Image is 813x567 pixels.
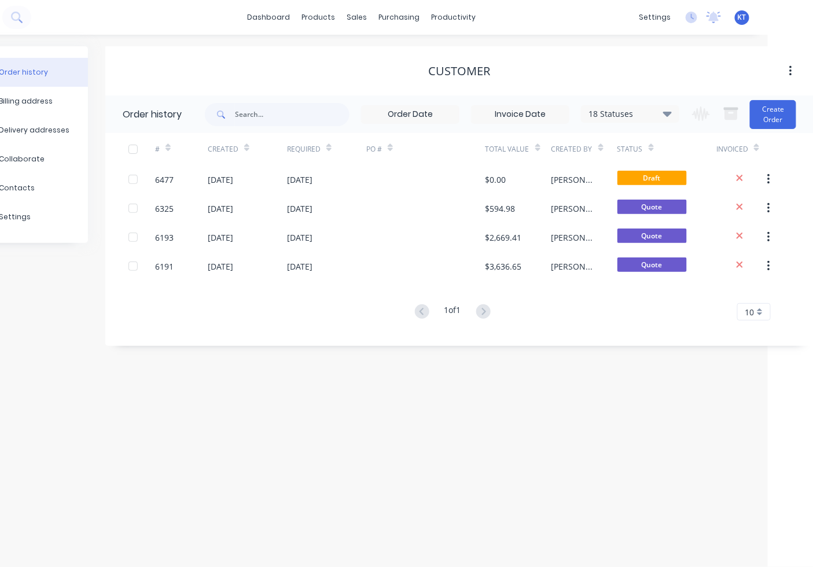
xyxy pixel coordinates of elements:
[155,144,160,154] div: #
[123,108,182,122] div: Order history
[485,231,522,244] div: $2,669.41
[208,203,233,215] div: [DATE]
[155,203,174,215] div: 6325
[551,133,617,165] div: Created By
[551,174,594,186] div: [PERSON_NAME]
[745,306,754,318] span: 10
[617,144,643,154] div: Status
[617,171,687,185] span: Draft
[287,144,321,154] div: Required
[633,9,676,26] div: settings
[582,108,679,120] div: 18 Statuses
[155,260,174,273] div: 6191
[366,144,382,154] div: PO #
[485,174,506,186] div: $0.00
[241,9,296,26] a: dashboard
[716,144,748,154] div: Invoiced
[287,174,312,186] div: [DATE]
[551,231,594,244] div: [PERSON_NAME]
[208,174,233,186] div: [DATE]
[485,203,516,215] div: $594.98
[551,203,594,215] div: [PERSON_NAME]
[287,133,366,165] div: Required
[617,229,687,243] span: Quote
[155,174,174,186] div: 6477
[738,12,746,23] span: KT
[287,260,312,273] div: [DATE]
[472,106,569,123] input: Invoice Date
[617,133,716,165] div: Status
[362,106,459,123] input: Order Date
[716,133,769,165] div: Invoiced
[750,100,796,129] button: Create Order
[617,257,687,272] span: Quote
[444,304,461,321] div: 1 of 1
[208,144,238,154] div: Created
[485,260,522,273] div: $3,636.65
[425,9,481,26] div: productivity
[366,133,485,165] div: PO #
[155,231,174,244] div: 6193
[208,260,233,273] div: [DATE]
[551,144,593,154] div: Created By
[287,203,312,215] div: [DATE]
[429,64,491,78] div: Customer
[208,133,287,165] div: Created
[551,260,594,273] div: [PERSON_NAME]
[296,9,341,26] div: products
[485,144,529,154] div: Total Value
[287,231,312,244] div: [DATE]
[373,9,425,26] div: purchasing
[155,133,208,165] div: #
[485,133,551,165] div: Total Value
[235,103,350,126] input: Search...
[341,9,373,26] div: sales
[208,231,233,244] div: [DATE]
[617,200,687,214] span: Quote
